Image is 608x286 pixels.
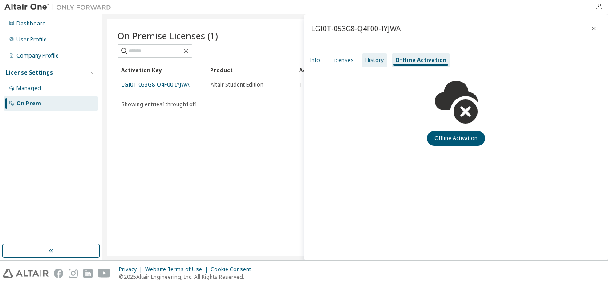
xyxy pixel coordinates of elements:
[311,25,401,32] div: LGI0T-053G8-Q4F00-IYJWA
[6,69,53,76] div: License Settings
[395,57,446,64] div: Offline Activation
[119,273,256,281] p: © 2025 Altair Engineering, Inc. All Rights Reserved.
[310,57,320,64] div: Info
[210,63,292,77] div: Product
[16,85,41,92] div: Managed
[211,81,263,88] span: Altair Student Edition
[3,269,49,278] img: altair_logo.svg
[145,266,211,273] div: Website Terms of Use
[332,57,354,64] div: Licenses
[299,63,381,77] div: Activation Allowed
[98,269,111,278] img: youtube.svg
[4,3,116,12] img: Altair One
[119,266,145,273] div: Privacy
[365,57,384,64] div: History
[122,100,198,108] span: Showing entries 1 through 1 of 1
[54,269,63,278] img: facebook.svg
[16,100,41,107] div: On Prem
[16,36,47,43] div: User Profile
[16,52,59,59] div: Company Profile
[83,269,93,278] img: linkedin.svg
[211,266,256,273] div: Cookie Consent
[122,81,190,88] a: LGI0T-053G8-Q4F00-IYJWA
[427,131,485,146] button: Offline Activation
[69,269,78,278] img: instagram.svg
[300,81,303,88] span: 1
[16,20,46,27] div: Dashboard
[121,63,203,77] div: Activation Key
[118,29,218,42] span: On Premise Licenses (1)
